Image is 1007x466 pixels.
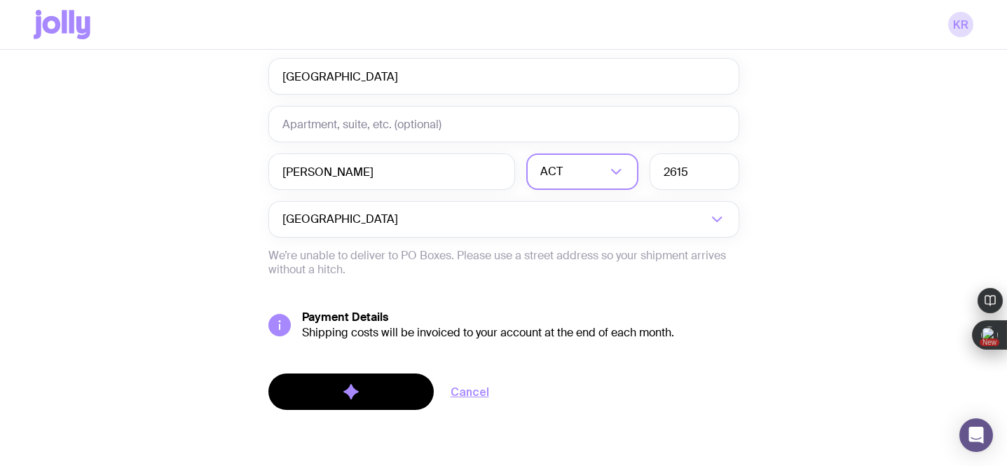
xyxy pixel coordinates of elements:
input: Apartment, suite, etc. (optional) [268,106,739,142]
input: Search for option [401,201,707,238]
input: Postcode [650,153,739,190]
div: Search for option [268,201,739,238]
span: [GEOGRAPHIC_DATA] [282,201,401,238]
a: Cancel [451,383,489,400]
div: Open Intercom Messenger [959,418,993,452]
p: We’re unable to deliver to PO Boxes. Please use a street address so your shipment arrives without... [268,249,739,277]
input: Suburb [268,153,515,190]
span: ACT [540,153,566,190]
input: Street Address [268,58,739,95]
div: Search for option [526,153,638,190]
input: Search for option [566,153,606,190]
div: Shipping costs will be invoiced to your account at the end of each month. [302,326,739,340]
a: KR [948,12,973,37]
h5: Payment Details [302,310,739,324]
